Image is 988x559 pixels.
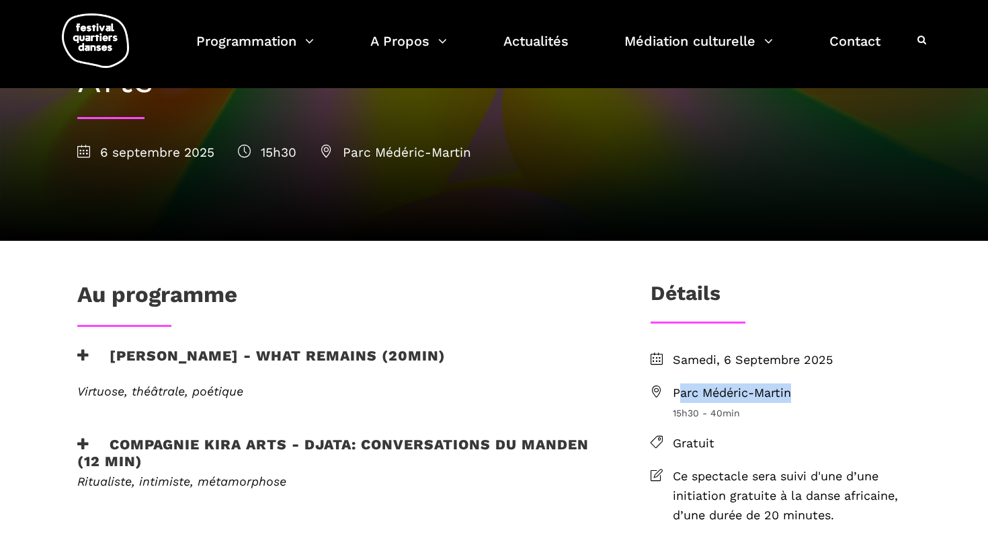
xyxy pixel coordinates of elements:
span: Parc Médéric-Martin [320,145,471,160]
em: Virtuose, théâtrale, poétique [77,384,243,398]
span: Ce spectacle sera suivi d'une d’une initiation gratuite à la danse africaine, d’une durée de 20 m... [673,467,911,525]
h3: Compagnie Kira Arts - Djata: Conversations du Manden (12 min) [77,436,607,470]
h3: [PERSON_NAME] - What remains (20min) [77,347,446,381]
h3: Détails [651,281,721,315]
span: Parc Médéric-Martin [673,383,911,403]
span: 6 septembre 2025 [77,145,214,160]
h1: Au programme [77,281,237,315]
span: Gratuit [673,434,911,453]
a: A Propos [370,30,447,69]
a: Contact [829,30,880,69]
img: logo-fqd-med [62,13,129,68]
a: Programmation [196,30,314,69]
a: Médiation culturelle [624,30,773,69]
em: Ritualiste, intimiste, métamorphose [77,474,286,488]
span: 15h30 - 40min [673,406,911,420]
a: Actualités [503,30,569,69]
span: Samedi, 6 Septembre 2025 [673,350,911,370]
span: 15h30 [238,145,296,160]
